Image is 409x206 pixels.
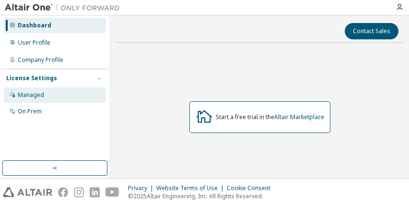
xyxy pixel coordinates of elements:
[18,108,42,115] div: On Prem
[105,187,119,197] img: youtube.svg
[18,22,51,29] div: Dashboard
[90,187,100,197] img: linkedin.svg
[3,187,52,197] img: altair_logo.svg
[274,113,324,121] a: Altair Marketplace
[128,184,156,192] div: Privacy
[156,184,227,192] div: Website Terms of Use
[227,184,276,192] div: Cookie Consent
[345,23,398,39] button: Contact Sales
[18,91,44,99] div: Managed
[6,74,57,82] div: License Settings
[128,192,276,200] p: © 2025 Altair Engineering, Inc. All Rights Reserved.
[58,187,68,197] img: facebook.svg
[74,187,84,197] img: instagram.svg
[5,3,125,12] img: Altair One
[216,113,324,121] div: Start a free trial in the
[18,56,63,64] div: Company Profile
[18,39,50,47] div: User Profile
